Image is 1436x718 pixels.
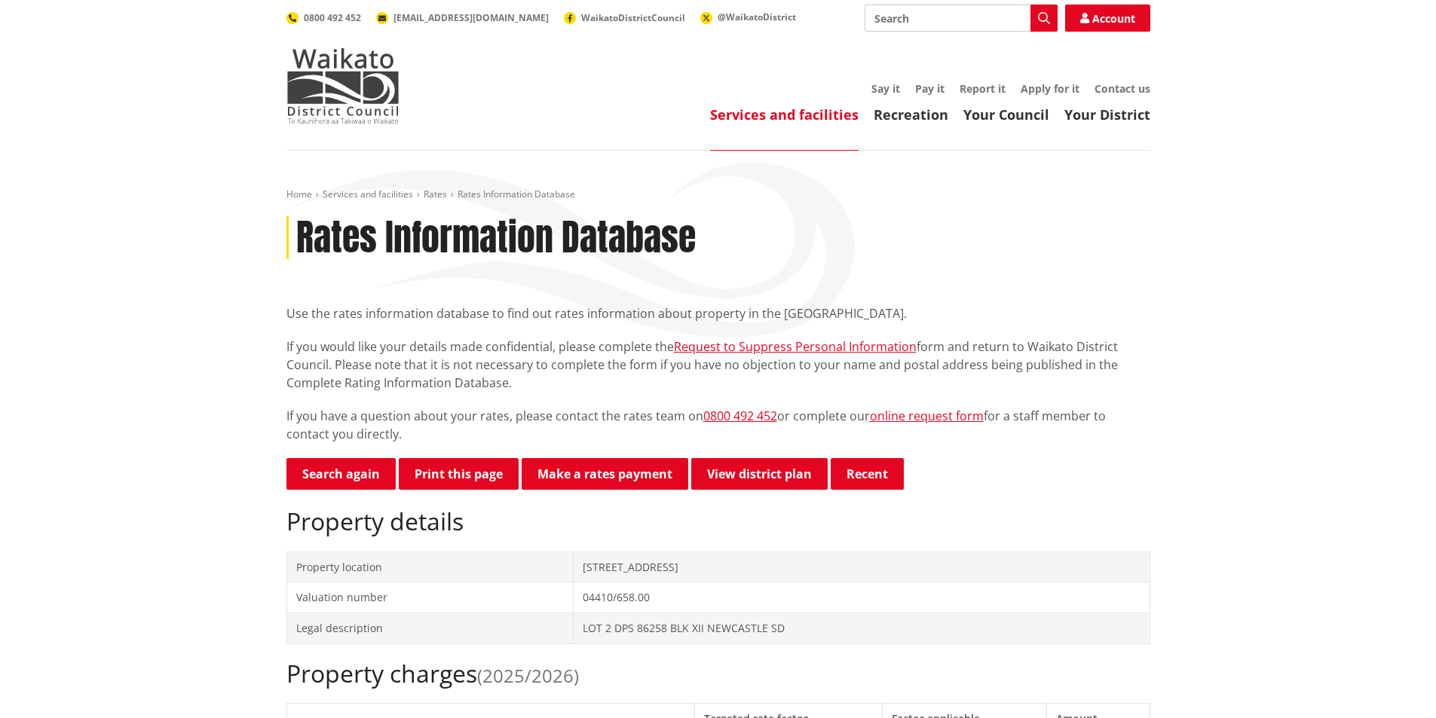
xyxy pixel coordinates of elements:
a: Pay it [915,81,945,96]
td: LOT 2 DPS 86258 BLK XII NEWCASTLE SD [574,613,1150,643]
h1: Rates Information Database [296,216,696,260]
td: [STREET_ADDRESS] [574,551,1150,582]
span: Rates Information Database [458,188,575,200]
a: Make a rates payment [522,458,688,490]
p: If you would like your details made confidential, please complete the form and return to Waikato ... [286,338,1150,392]
p: Use the rates information database to find out rates information about property in the [GEOGRAPHI... [286,304,1150,322]
a: WaikatoDistrictCouncil [564,11,685,24]
a: @WaikatoDistrict [700,11,796,23]
a: Rates [424,188,447,200]
a: View district plan [691,458,828,490]
a: 0800 492 452 [703,408,777,424]
span: 0800 492 452 [304,11,361,24]
a: Report it [960,81,1006,96]
a: Your District [1064,105,1150,124]
a: Request to Suppress Personal Information [674,338,917,355]
span: @WaikatoDistrict [718,11,796,23]
input: Search input [865,5,1058,32]
a: online request form [870,408,984,424]
td: Valuation number [286,582,574,613]
a: Services and facilities [323,188,413,200]
p: If you have a question about your rates, please contact the rates team on or complete our for a s... [286,407,1150,443]
a: Contact us [1095,81,1150,96]
h2: Property details [286,507,1150,536]
a: Recreation [874,105,948,124]
span: [EMAIL_ADDRESS][DOMAIN_NAME] [393,11,549,24]
td: 04410/658.00 [574,582,1150,613]
img: Waikato District Council - Te Kaunihera aa Takiwaa o Waikato [286,48,400,124]
button: Recent [831,458,904,490]
span: WaikatoDistrictCouncil [581,11,685,24]
button: Print this page [399,458,519,490]
td: Property location [286,551,574,582]
a: 0800 492 452 [286,11,361,24]
a: Apply for it [1021,81,1079,96]
span: (2025/2026) [477,663,579,688]
h2: Property charges [286,659,1150,688]
a: Search again [286,458,396,490]
a: Home [286,188,312,200]
a: Say it [871,81,900,96]
a: Your Council [963,105,1049,124]
a: Services and facilities [710,105,859,124]
a: [EMAIL_ADDRESS][DOMAIN_NAME] [376,11,549,24]
nav: breadcrumb [286,188,1150,201]
a: Account [1065,5,1150,32]
td: Legal description [286,613,574,643]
